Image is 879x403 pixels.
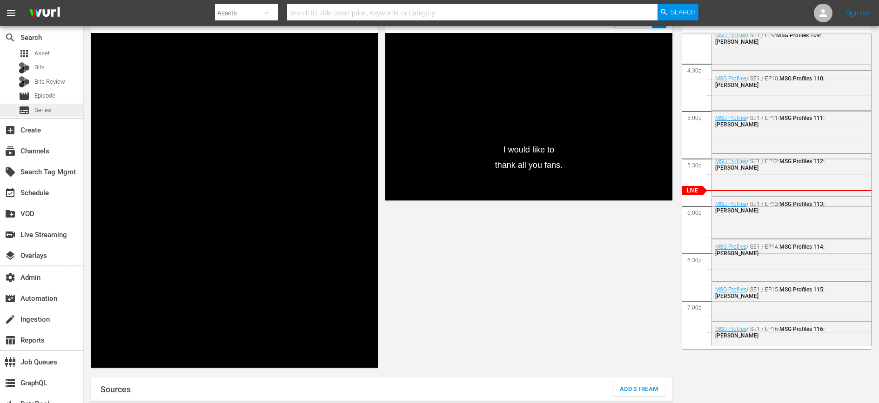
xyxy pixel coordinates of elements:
[5,293,16,304] span: Automation
[715,32,825,45] div: / SE1 / EP9:
[6,7,17,19] span: menu
[385,33,672,200] div: Video Player
[715,75,746,82] a: MSG Profiles
[715,201,746,207] a: MSG Profiles
[715,115,825,128] div: / SE1 / EP11:
[715,115,825,128] span: MSG Profiles 111: [PERSON_NAME]
[5,314,16,325] span: Ingestion
[19,105,30,116] span: Series
[5,229,16,240] span: Live Streaming
[846,9,870,17] a: Sign Out
[5,357,16,368] span: Job Queues
[715,286,746,293] a: MSG Profiles
[715,201,825,214] span: MSG Profiles 113: [PERSON_NAME]
[5,145,16,157] span: Channels
[715,326,825,339] span: MSG Profiles 116: [PERSON_NAME]
[91,33,378,368] div: Video Player
[5,32,16,43] span: Search
[5,250,16,261] span: Overlays
[715,286,825,299] div: / SE1 / EP15:
[19,62,30,73] div: Bits
[715,244,825,257] div: / SE1 / EP14:
[34,49,50,58] span: Asset
[613,382,665,396] button: Add Stream
[620,384,658,395] span: Add Stream
[715,32,821,45] span: MSG Profiles 109: [PERSON_NAME]
[34,91,55,100] span: Episode
[5,166,16,178] span: Search Tag Mgmt
[5,377,16,389] span: GraphQL
[715,244,746,250] a: MSG Profiles
[5,208,16,219] span: VOD
[691,19,872,28] h1: Schedule
[715,75,825,88] span: MSG Profiles 110: [PERSON_NAME]
[5,125,16,136] span: Create
[715,115,746,121] a: MSG Profiles
[715,326,746,332] a: MSG Profiles
[19,91,30,102] span: Episode
[715,158,746,165] a: MSG Profiles
[715,158,825,171] div: / SE1 / EP12:
[19,76,30,87] div: Bits Review
[715,286,825,299] span: MSG Profiles 115: [PERSON_NAME]
[5,335,16,346] span: Reports
[19,48,30,59] span: Asset
[5,187,16,198] span: Schedule
[715,158,825,171] span: MSG Profiles 112: [PERSON_NAME]
[34,106,51,115] span: Series
[715,75,825,88] div: / SE1 / EP10:
[101,385,131,394] h1: Sources
[5,272,16,283] span: Admin
[715,326,825,339] div: / SE1 / EP16:
[34,63,45,72] span: Bits
[34,77,65,86] span: Bits Review
[715,201,825,214] div: / SE1 / EP13:
[22,2,67,24] img: ans4CAIJ8jUAAAAAAAAAAAAAAAAAAAAAAAAgQb4GAAAAAAAAAAAAAAAAAAAAAAAAJMjXAAAAAAAAAAAAAAAAAAAAAAAAgAT5G...
[715,32,746,39] a: MSG Profiles
[671,4,696,20] span: Search
[658,4,698,20] button: Search
[715,244,825,257] span: MSG Profiles 114: [PERSON_NAME]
